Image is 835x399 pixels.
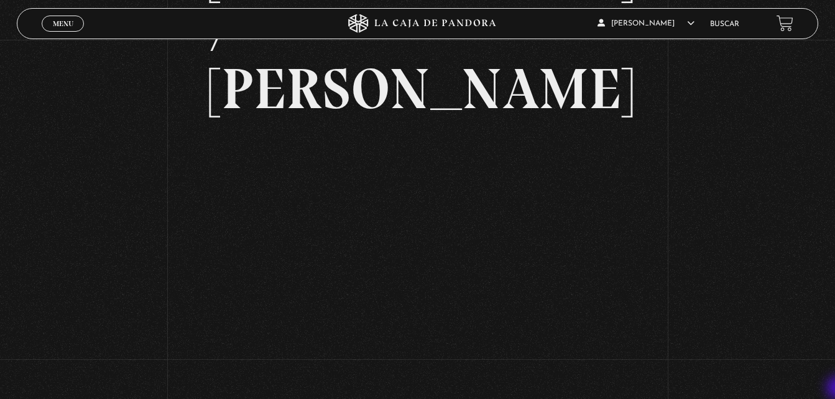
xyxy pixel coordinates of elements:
a: Buscar [710,21,739,28]
span: [PERSON_NAME] [597,20,694,27]
a: View your shopping cart [777,15,793,32]
span: Menu [53,20,73,27]
iframe: Dailymotion video player – PROGRAMA 28-8- TRUMP - MADURO [209,136,625,370]
span: Cerrar [48,30,78,39]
